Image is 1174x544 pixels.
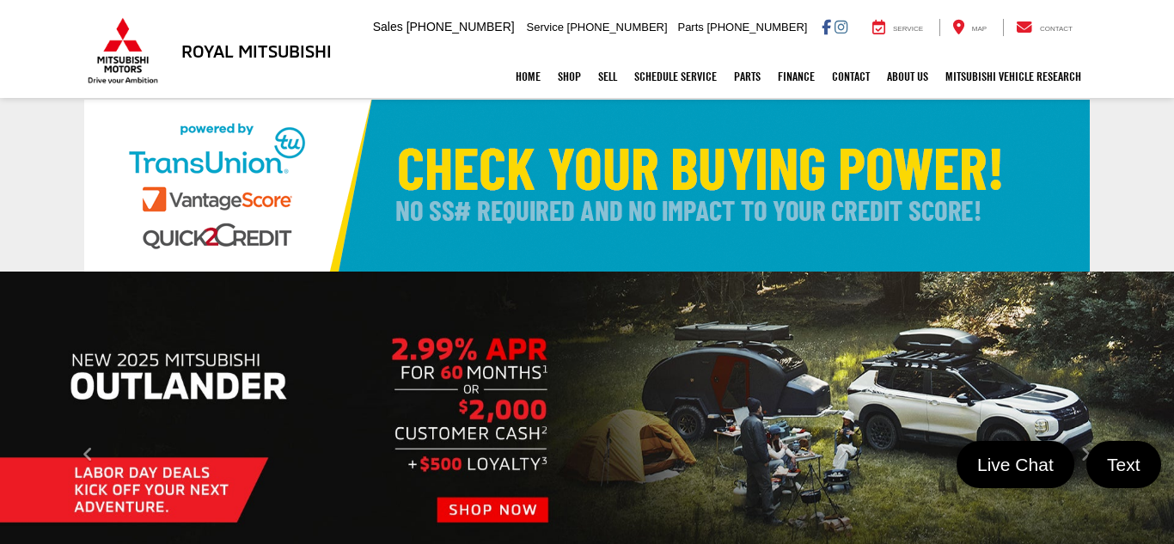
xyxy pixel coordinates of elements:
[626,55,725,98] a: Schedule Service: Opens in a new tab
[878,55,937,98] a: About Us
[84,17,162,84] img: Mitsubishi
[181,41,332,60] h3: Royal Mitsubishi
[1098,453,1149,476] span: Text
[1086,441,1161,488] a: Text
[957,441,1074,488] a: Live Chat
[507,55,549,98] a: Home
[893,25,923,33] span: Service
[706,21,807,34] span: [PHONE_NUMBER]
[1040,25,1073,33] span: Contact
[590,55,626,98] a: Sell
[972,25,987,33] span: Map
[407,20,515,34] span: [PHONE_NUMBER]
[835,20,847,34] a: Instagram: Click to visit our Instagram page
[373,20,403,34] span: Sales
[859,19,936,36] a: Service
[567,21,668,34] span: [PHONE_NUMBER]
[937,55,1090,98] a: Mitsubishi Vehicle Research
[823,55,878,98] a: Contact
[822,20,831,34] a: Facebook: Click to visit our Facebook page
[769,55,823,98] a: Finance
[1003,19,1085,36] a: Contact
[677,21,703,34] span: Parts
[725,55,769,98] a: Parts: Opens in a new tab
[939,19,1000,36] a: Map
[549,55,590,98] a: Shop
[527,21,564,34] span: Service
[84,100,1090,272] img: Check Your Buying Power
[969,453,1062,476] span: Live Chat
